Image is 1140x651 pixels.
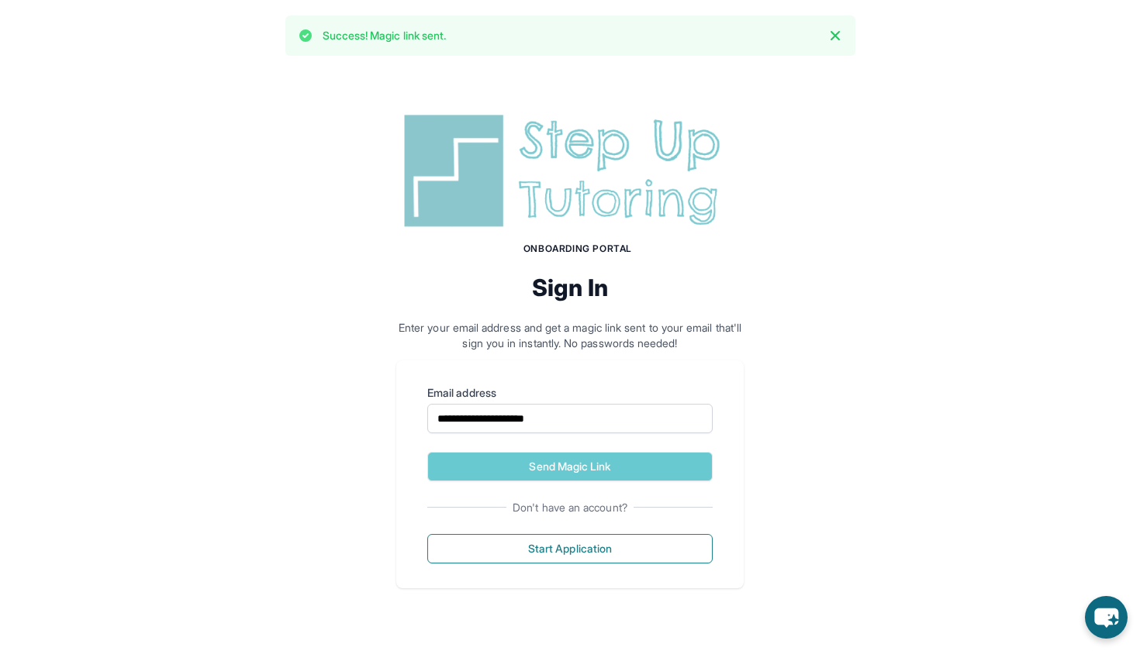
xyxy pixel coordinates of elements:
[412,243,744,255] h1: Onboarding Portal
[323,28,447,43] p: Success! Magic link sent.
[396,108,744,233] img: Step Up Tutoring horizontal logo
[1085,596,1128,639] button: chat-button
[427,452,713,481] button: Send Magic Link
[396,274,744,301] h2: Sign In
[427,534,713,563] button: Start Application
[396,320,744,351] p: Enter your email address and get a magic link sent to your email that'll sign you in instantly. N...
[427,385,713,401] label: Email address
[506,500,634,515] span: Don't have an account?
